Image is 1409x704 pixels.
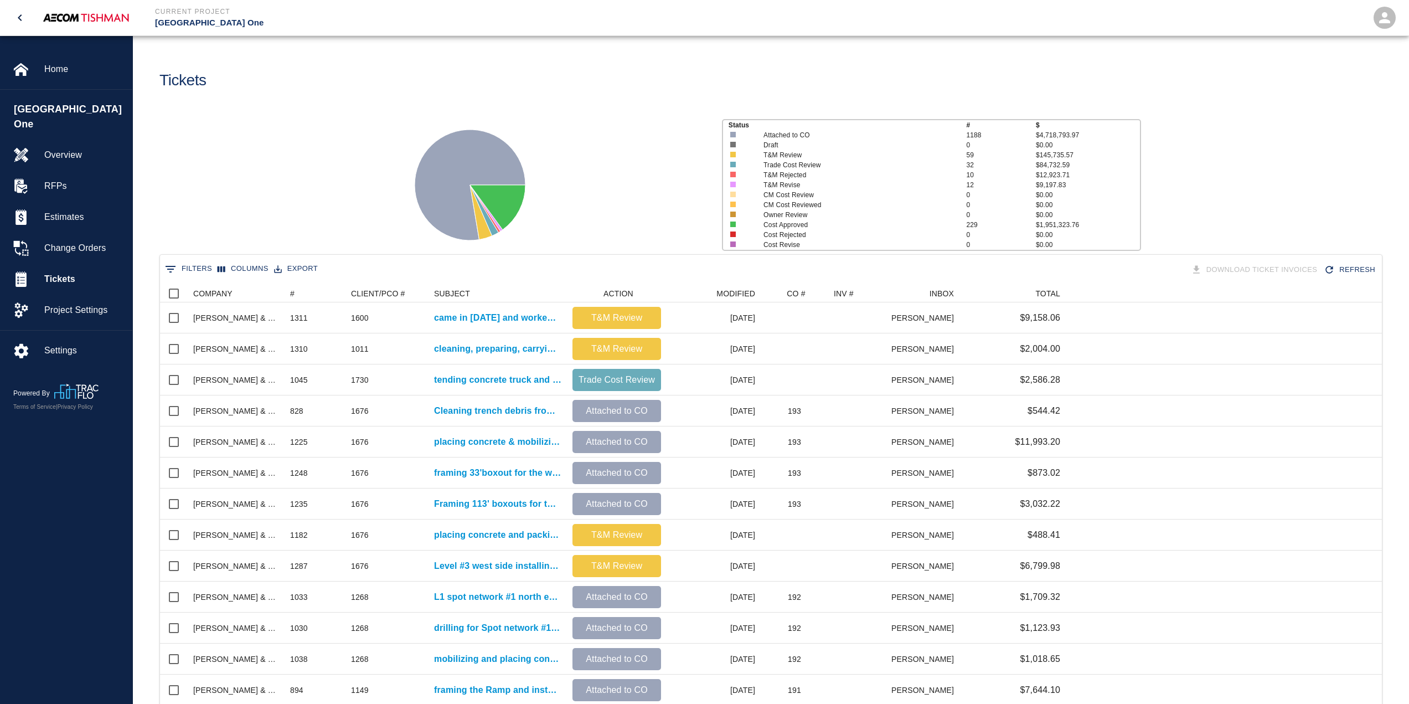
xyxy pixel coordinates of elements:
[351,561,369,572] div: 1676
[761,285,828,302] div: CO #
[667,520,761,551] div: [DATE]
[351,530,369,541] div: 1676
[892,395,959,426] div: [PERSON_NAME]
[577,373,657,387] p: Trade Cost Review
[763,240,946,250] p: Cost Revise
[966,220,1036,230] p: 229
[351,592,369,603] div: 1268
[1020,652,1060,666] p: $1,018.65
[667,333,761,364] div: [DATE]
[290,467,308,479] div: 1248
[667,426,761,458] div: [DATE]
[1035,285,1060,302] div: TOTAL
[577,404,657,418] p: Attached to CO
[966,210,1036,220] p: 0
[788,467,801,479] div: 193
[729,120,967,130] p: Status
[44,148,123,162] span: Overview
[290,561,308,572] div: 1287
[577,497,657,511] p: Attached to CO
[351,343,369,354] div: 1011
[155,7,765,17] p: Current Project
[1322,260,1380,280] button: Refresh
[892,489,959,520] div: [PERSON_NAME]
[966,170,1036,180] p: 10
[1036,240,1140,250] p: $0.00
[193,467,279,479] div: Roger & Sons Concrete
[193,343,279,354] div: Roger & Sons Concrete
[763,150,946,160] p: T&M Review
[1036,220,1140,230] p: $1,951,323.76
[892,644,959,675] div: [PERSON_NAME]
[834,285,854,302] div: INV #
[44,63,123,76] span: Home
[1036,160,1140,170] p: $84,732.59
[667,458,761,489] div: [DATE]
[763,200,946,210] p: CM Cost Reviewed
[1354,651,1409,704] iframe: Chat Widget
[193,285,233,302] div: COMPANY
[434,497,561,511] a: Framing 113' boxouts for the top of the slab between gate six and gate seven at [GEOGRAPHIC_DATA].
[763,190,946,200] p: CM Cost Review
[1036,200,1140,210] p: $0.00
[892,520,959,551] div: [PERSON_NAME]
[290,343,308,354] div: 1310
[1028,528,1060,542] p: $488.41
[193,561,279,572] div: Roger & Sons Concrete
[966,230,1036,240] p: 0
[215,260,271,278] button: Select columns
[892,613,959,644] div: [PERSON_NAME]
[290,654,308,665] div: 1038
[577,590,657,604] p: Attached to CO
[434,342,561,356] p: cleaning, preparing, carrying bags down the stairs and pouring Level 2 mezz west side.
[56,404,58,410] span: |
[788,654,801,665] div: 192
[351,285,405,302] div: CLIENT/PCO #
[193,436,279,448] div: Roger & Sons Concrete
[39,10,133,25] img: AECOM Tishman
[1028,466,1060,480] p: $873.02
[966,190,1036,200] p: 0
[434,311,561,325] a: came in [DATE] and worked on scarifying floor for 3rd floor [GEOGRAPHIC_DATA]
[1036,170,1140,180] p: $12,923.71
[577,528,657,542] p: T&M Review
[966,200,1036,210] p: 0
[1020,590,1060,604] p: $1,709.32
[763,210,946,220] p: Owner Review
[7,4,33,31] button: open drawer
[44,304,123,317] span: Project Settings
[667,489,761,520] div: [DATE]
[667,582,761,613] div: [DATE]
[1020,311,1060,325] p: $9,158.06
[193,405,279,417] div: Roger & Sons Concrete
[1020,373,1060,387] p: $2,586.28
[1028,404,1060,418] p: $544.42
[193,623,279,634] div: Roger & Sons Concrete
[351,623,369,634] div: 1268
[434,590,561,604] p: L1 spot network #1 north east extending the landing and framing the steps.
[788,685,801,696] div: 191
[429,285,567,302] div: SUBJECT
[434,652,561,666] p: mobilizing and placing concrete for HHN4/L1- Spotnetwork#1- "steps" addition.
[271,260,321,278] button: Export
[892,285,959,302] div: INBOX
[290,285,295,302] div: #
[603,285,633,302] div: ACTION
[193,312,279,323] div: Roger & Sons Concrete
[193,374,279,386] div: Roger & Sons Concrete
[892,302,959,333] div: [PERSON_NAME]
[434,466,561,480] p: framing 33'boxout for the wall guy on [GEOGRAPHIC_DATA].
[763,180,946,190] p: T&M Revise
[351,436,369,448] div: 1676
[290,530,308,541] div: 1182
[577,342,657,356] p: T&M Review
[13,388,54,398] p: Powered By
[351,405,369,417] div: 1676
[434,559,561,573] a: Level #3 west side installing Styrofoam under the [PERSON_NAME] duck.
[351,685,369,696] div: 1149
[788,592,801,603] div: 192
[787,285,805,302] div: CO #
